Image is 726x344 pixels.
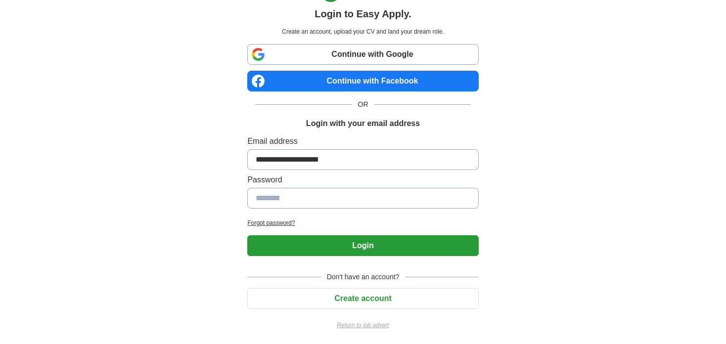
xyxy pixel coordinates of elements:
label: Email address [247,135,478,147]
button: Login [247,235,478,256]
a: Continue with Facebook [247,71,478,91]
h1: Login to Easy Apply. [315,6,411,21]
p: Create an account, upload your CV and land your dream role. [249,27,476,36]
span: OR [352,99,374,110]
a: Return to job advert [247,321,478,330]
h1: Login with your email address [306,118,420,129]
a: Create account [247,294,478,302]
button: Create account [247,288,478,309]
a: Continue with Google [247,44,478,65]
a: Forgot password? [247,218,478,227]
label: Password [247,174,478,186]
span: Don't have an account? [321,272,406,282]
